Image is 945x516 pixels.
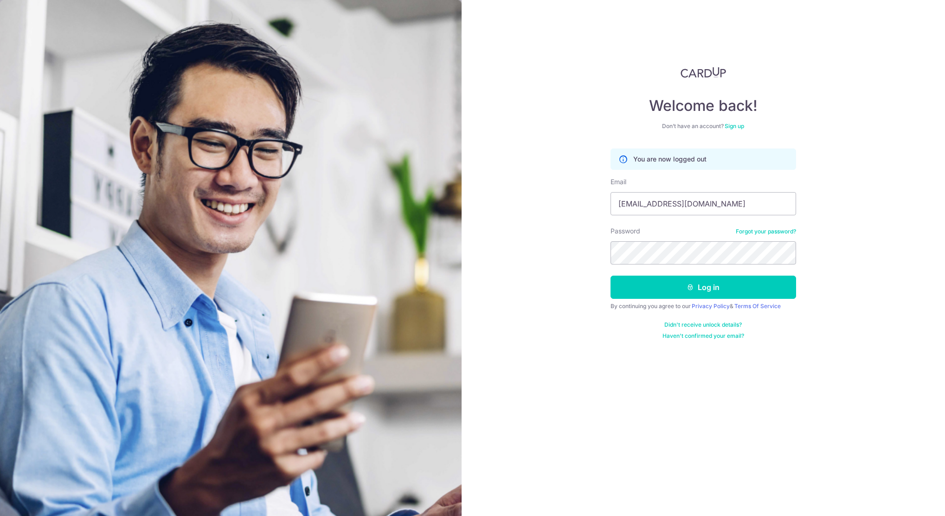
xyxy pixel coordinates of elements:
a: Haven't confirmed your email? [662,332,744,340]
a: Didn't receive unlock details? [664,321,742,329]
label: Password [611,226,640,236]
label: Email [611,177,626,187]
a: Terms Of Service [734,303,781,310]
div: Don’t have an account? [611,123,796,130]
a: Privacy Policy [692,303,730,310]
a: Forgot your password? [736,228,796,235]
h4: Welcome back! [611,97,796,115]
a: Sign up [725,123,744,129]
div: By continuing you agree to our & [611,303,796,310]
button: Log in [611,276,796,299]
img: CardUp Logo [681,67,726,78]
input: Enter your Email [611,192,796,215]
p: You are now logged out [633,155,707,164]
